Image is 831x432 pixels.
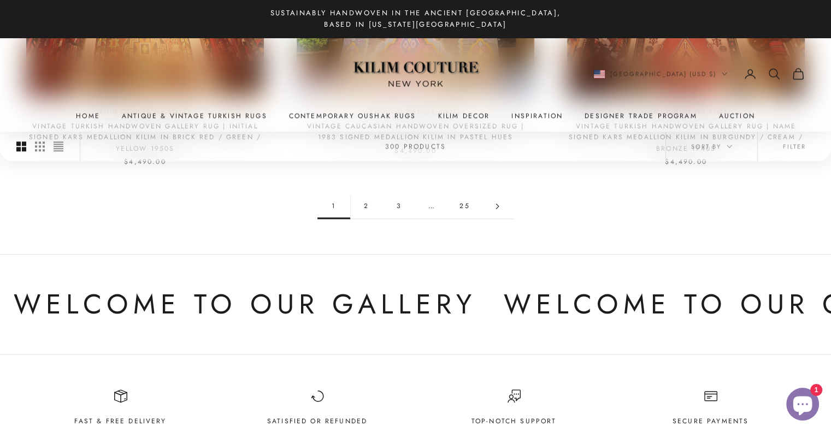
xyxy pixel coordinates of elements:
[585,110,697,121] a: Designer Trade Program
[449,194,481,218] a: Go to page 25
[289,110,416,121] a: Contemporary Oushak Rugs
[385,141,446,152] p: 300 products
[124,156,166,167] sale-price: $4,490.00
[459,416,569,427] p: Top-Notch support
[416,194,449,218] span: …
[35,132,45,161] button: Switch to smaller product images
[666,132,757,161] button: Sort by
[122,110,267,121] a: Antique & Vintage Turkish Rugs
[317,194,514,219] nav: Pagination navigation
[54,132,63,161] button: Switch to compact product images
[719,110,755,121] a: Auction
[673,416,749,427] p: Secure Payments
[610,69,717,79] span: [GEOGRAPHIC_DATA] (USD $)
[383,194,416,218] a: Go to page 3
[438,110,490,121] summary: Kilim Decor
[350,194,383,218] a: Go to page 2
[76,110,100,121] a: Home
[691,141,732,151] span: Sort by
[594,67,805,80] nav: Secondary navigation
[511,110,563,121] a: Inspiration
[665,156,706,167] sale-price: $4,490.00
[758,132,831,161] button: Filter
[16,132,26,161] button: Switch to larger product images
[594,70,605,78] img: United States
[266,416,368,427] p: Satisfied or Refunded
[263,7,569,31] p: Sustainably Handwoven in the Ancient [GEOGRAPHIC_DATA], Based in [US_STATE][GEOGRAPHIC_DATA]
[594,69,728,79] button: Change country or currency
[74,416,166,427] p: Fast & Free Delivery
[347,48,484,100] img: Logo of Kilim Couture New York
[783,388,822,423] inbox-online-store-chat: Shopify online store chat
[317,194,350,218] span: 1
[26,110,805,121] nav: Primary navigation
[481,194,514,218] a: Go to page 2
